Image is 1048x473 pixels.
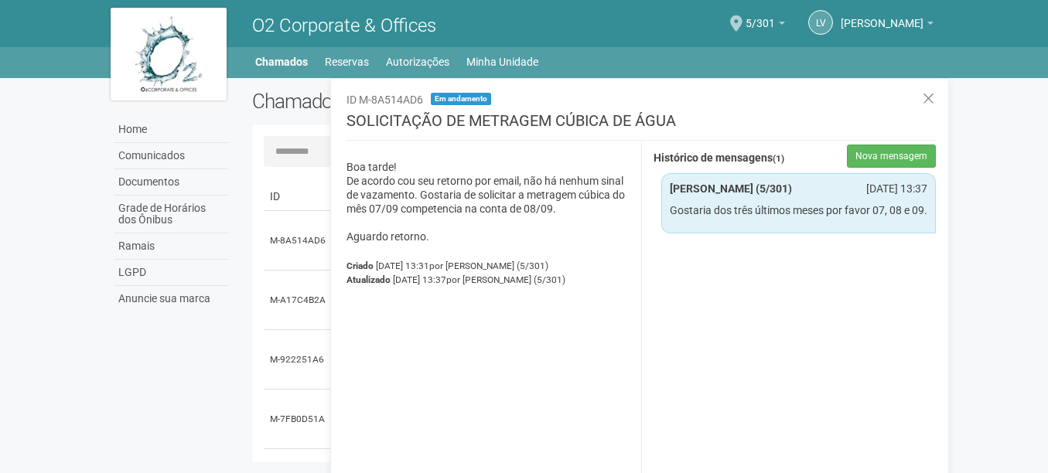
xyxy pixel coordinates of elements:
a: [PERSON_NAME] [841,19,934,32]
a: LGPD [114,260,229,286]
strong: [PERSON_NAME] (5/301) [670,182,792,195]
span: Luis Vasconcelos Porto Fernandes [841,2,923,29]
strong: Criado [346,260,374,271]
p: Boa tarde! De acordo cou seu retorno por email, não há nenhum sinal de vazamento. Gostaria de sol... [346,160,630,243]
strong: Atualizado [346,274,391,285]
a: Autorizações [386,51,449,73]
img: logo.jpg [111,8,227,100]
span: por [PERSON_NAME] (5/301) [446,274,565,285]
span: [DATE] 13:37 [393,274,565,285]
a: Anuncie sua marca [114,286,229,311]
a: Ramais [114,233,229,260]
div: [DATE] 13:37 [845,182,939,196]
td: M-922251A6 [264,330,333,390]
a: Reservas [325,51,369,73]
span: (1) [773,153,784,164]
a: Grade de Horários dos Ônibus [114,196,229,233]
a: Chamados [255,51,308,73]
td: M-8A514AD6 [264,211,333,271]
h2: Chamados [252,90,524,113]
a: Home [114,117,229,143]
span: O2 Corporate & Offices [252,15,436,36]
a: Documentos [114,169,229,196]
a: 5/301 [746,19,785,32]
h3: SOLICITAÇÃO DE METRAGEM CÚBICA DE ÁGUA [346,113,937,141]
span: Em andamento [431,93,491,105]
button: Nova mensagem [847,145,936,168]
td: M-A17C4B2A [264,271,333,330]
td: ID [264,182,333,211]
span: ID M-8A514AD6 [346,94,423,106]
a: LV [808,10,833,35]
a: Minha Unidade [466,51,538,73]
p: Gostaria dos três últimos meses por favor 07, 08 e 09. [670,203,928,217]
strong: Histórico de mensagens [654,152,784,165]
span: [DATE] 13:31 [376,260,548,271]
span: 5/301 [746,2,775,29]
td: M-7FB0D51A [264,390,333,449]
a: Comunicados [114,143,229,169]
span: por [PERSON_NAME] (5/301) [429,260,548,271]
